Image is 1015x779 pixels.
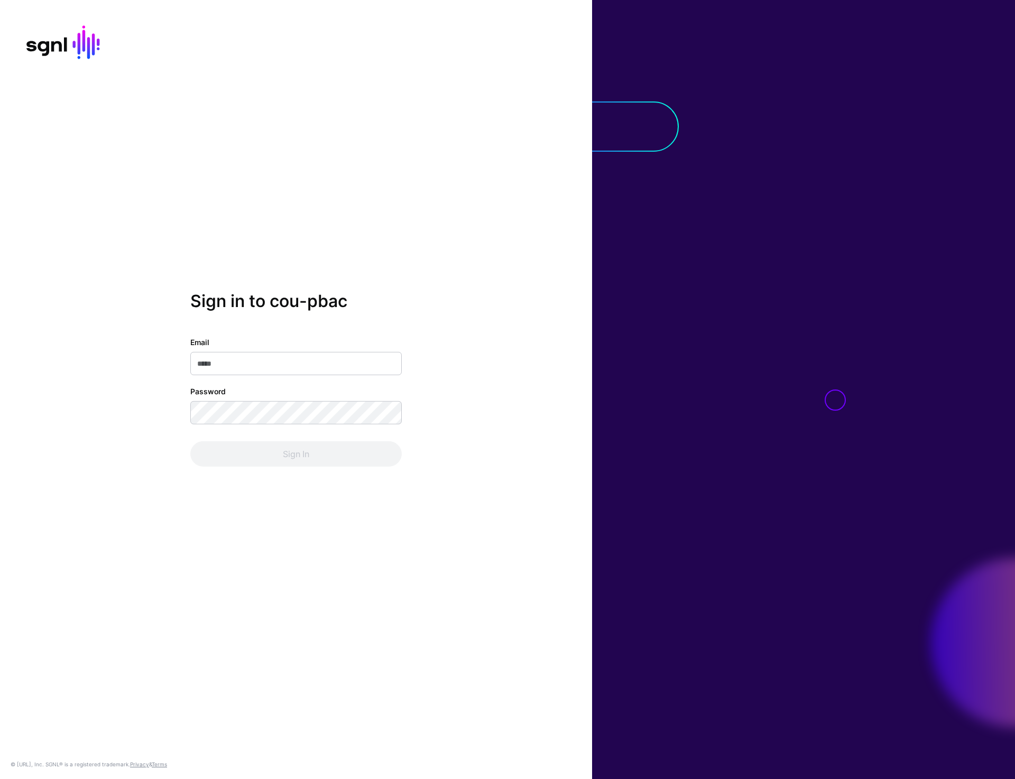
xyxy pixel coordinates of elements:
label: Email [190,337,209,348]
a: Privacy [130,761,149,767]
h2: Sign in to cou-pbac [190,291,402,311]
label: Password [190,386,226,397]
div: © [URL], Inc. SGNL® is a registered trademark. & [11,760,167,768]
a: Terms [152,761,167,767]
